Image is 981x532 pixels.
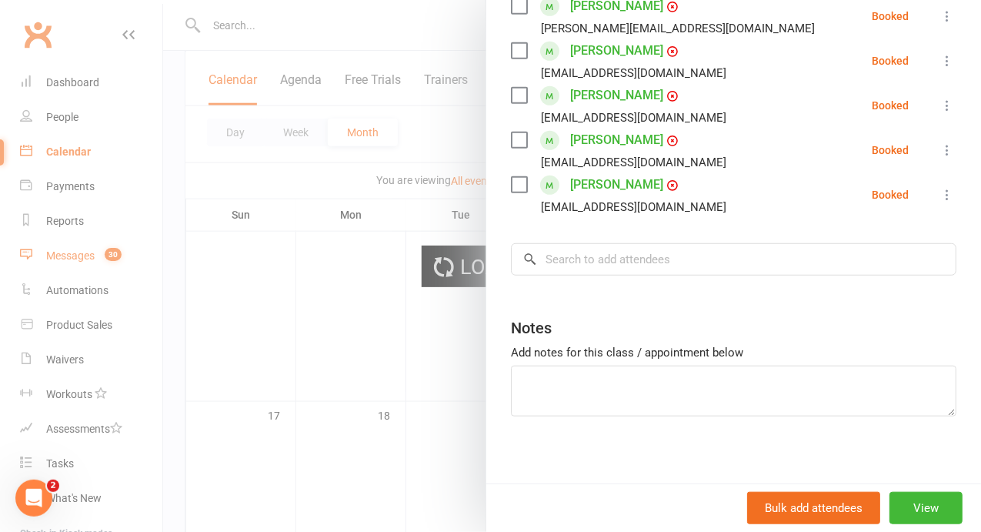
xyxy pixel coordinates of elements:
div: Booked [872,145,909,156]
div: [EMAIL_ADDRESS][DOMAIN_NAME] [541,63,726,83]
a: [PERSON_NAME] [570,128,663,152]
a: [PERSON_NAME] [570,83,663,108]
button: View [889,492,963,524]
div: [EMAIL_ADDRESS][DOMAIN_NAME] [541,108,726,128]
div: Booked [872,11,909,22]
div: Booked [872,189,909,200]
iframe: Intercom live chat [15,480,52,517]
a: [PERSON_NAME] [570,38,663,63]
div: [EMAIL_ADDRESS][DOMAIN_NAME] [541,197,726,217]
div: Booked [872,100,909,111]
div: Notes [511,317,552,339]
a: [PERSON_NAME] [570,172,663,197]
div: Add notes for this class / appointment below [511,343,956,362]
div: [EMAIL_ADDRESS][DOMAIN_NAME] [541,152,726,172]
span: 2 [47,480,59,492]
div: [PERSON_NAME][EMAIL_ADDRESS][DOMAIN_NAME] [541,18,815,38]
input: Search to add attendees [511,243,956,276]
div: Booked [872,55,909,66]
button: Bulk add attendees [747,492,880,524]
